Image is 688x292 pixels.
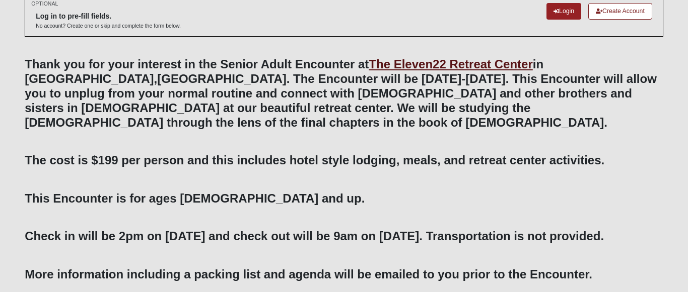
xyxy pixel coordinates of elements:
[369,57,532,71] a: The Eleven22 Retreat Center
[546,3,581,20] a: Login
[25,267,592,281] b: More information including a packing list and agenda will be emailed to you prior to the Encounter.
[25,57,657,129] b: Thank you for your interest in the Senior Adult Encounter at in [GEOGRAPHIC_DATA],[GEOGRAPHIC_DAT...
[36,12,181,21] h6: Log in to pre-fill fields.
[36,22,181,30] p: No account? Create one or skip and complete the form below.
[25,153,604,167] b: The cost is $199 per person and this includes hotel style lodging, meals, and retreat center acti...
[25,229,604,243] b: Check in will be 2pm on [DATE] and check out will be 9am on [DATE]. Transportation is not provided.
[25,191,365,205] b: This Encounter is for ages [DEMOGRAPHIC_DATA] and up.
[588,3,652,20] a: Create Account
